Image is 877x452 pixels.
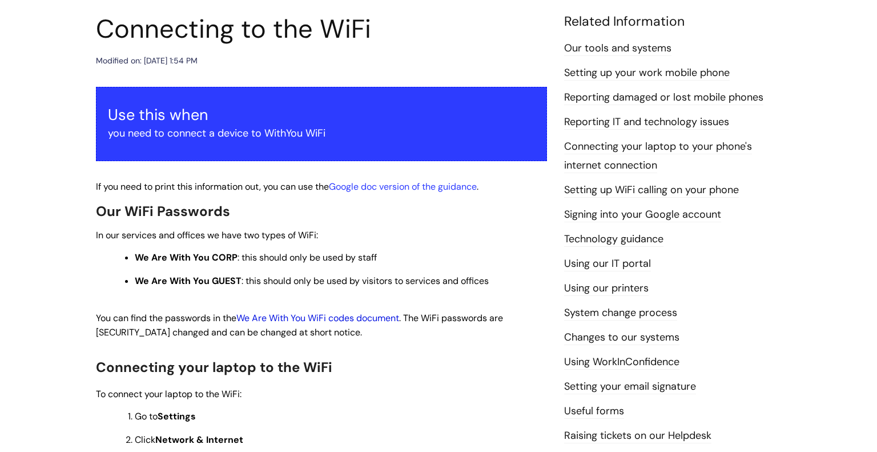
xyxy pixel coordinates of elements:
a: Connecting your laptop to your phone's internet connection [564,139,752,173]
a: System change process [564,306,677,321]
a: Raising tickets on our Helpdesk [564,429,711,443]
a: Useful forms [564,404,624,419]
a: Signing into your Google account [564,207,721,222]
span: To connect your laptop to the WiFi: [96,388,242,400]
a: Setting up WiFi calling on your phone [564,183,739,198]
a: Technology guidance [564,232,663,247]
span: Click [135,434,243,446]
a: Setting up your work mobile phone [564,66,730,81]
a: Our tools and systems [564,41,671,56]
a: Google doc version of the guidance [329,181,477,193]
strong: Network & Internet [155,434,243,446]
span: Connecting your laptop to the WiFi [96,358,332,376]
a: Setting your email signature [564,379,696,394]
h4: Related Information [564,14,781,30]
span: Go to [135,410,196,422]
a: Using WorkInConfidence [564,355,679,370]
h1: Connecting to the WiFi [96,14,547,45]
h3: Use this when [108,106,535,124]
span: : this should only be used by staff [135,251,377,263]
span: Our WiFi Passwords [96,202,230,220]
span: If you need to print this information out, you can use the . [96,181,478,193]
a: Reporting IT and technology issues [564,115,729,130]
span: : this should only be used by visitors to services and offices [135,275,489,287]
strong: Settings [158,410,196,422]
a: Changes to our systems [564,330,679,345]
p: you need to connect a device to WithYou WiFi [108,124,535,142]
strong: We Are With You GUEST [135,275,242,287]
div: Modified on: [DATE] 1:54 PM [96,54,198,68]
strong: We Are With You CORP [135,251,238,263]
span: In our services and offices we have two types of WiFi: [96,229,318,241]
span: You can find the passwords in the . The WiFi passwords are [SECURITY_DATA] changed and can be cha... [96,312,503,338]
a: Using our printers [564,281,649,296]
a: Reporting damaged or lost mobile phones [564,90,763,105]
a: We Are With You WiFi codes document [236,312,399,324]
a: Using our IT portal [564,257,651,271]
